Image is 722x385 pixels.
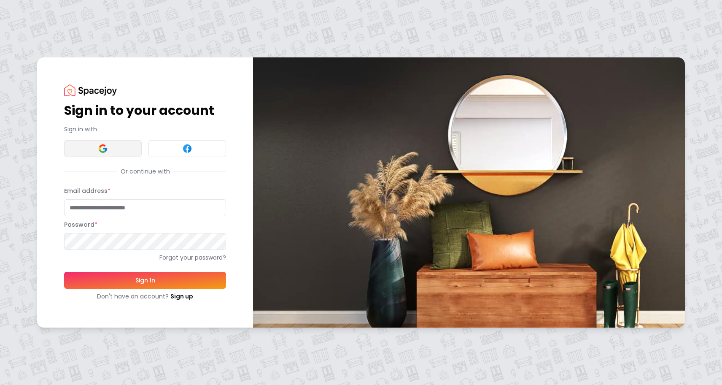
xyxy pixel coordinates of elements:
[64,220,97,229] label: Password
[64,187,110,195] label: Email address
[64,292,226,301] div: Don't have an account?
[117,167,173,176] span: Or continue with
[64,103,226,118] h1: Sign in to your account
[182,144,192,154] img: Facebook signin
[64,272,226,289] button: Sign In
[64,253,226,262] a: Forgot your password?
[64,84,117,96] img: Spacejoy Logo
[170,292,193,301] a: Sign up
[253,57,685,327] img: banner
[64,125,226,133] p: Sign in with
[98,144,108,154] img: Google signin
